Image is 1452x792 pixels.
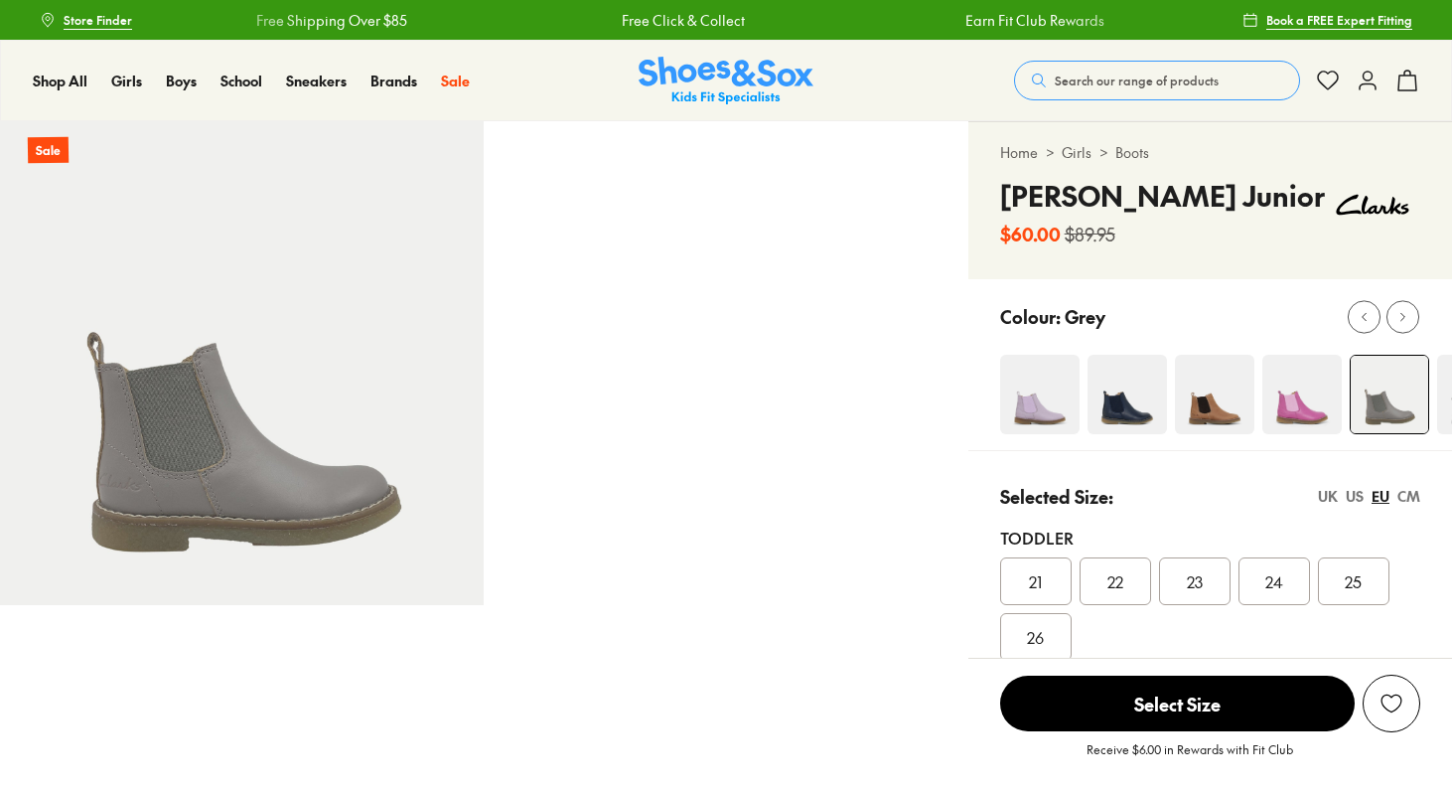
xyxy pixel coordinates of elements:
[33,71,87,90] span: Shop All
[370,71,417,90] span: Brands
[441,71,470,90] span: Sale
[441,71,470,91] a: Sale
[1000,221,1061,247] b: $60.00
[1065,221,1115,247] s: $89.95
[1262,355,1342,434] img: 4-487531_1
[1363,675,1420,732] button: Add to Wishlist
[1351,356,1428,433] img: Chelsea Ii Junior Grey
[1345,569,1362,593] span: 25
[1107,569,1123,593] span: 22
[1000,142,1420,163] div: > >
[1266,11,1412,29] span: Book a FREE Expert Fitting
[220,71,262,91] a: School
[1242,2,1412,38] a: Book a FREE Expert Fitting
[370,71,417,91] a: Brands
[1325,175,1420,235] img: Vendor logo
[1346,486,1364,507] div: US
[1318,486,1338,507] div: UK
[256,10,407,31] a: Free Shipping Over $85
[111,71,142,90] span: Girls
[622,10,745,31] a: Free Click & Collect
[965,10,1104,31] a: Earn Fit Club Rewards
[1175,355,1254,434] img: 4-469124_1
[1055,72,1219,89] span: Search our range of products
[111,71,142,91] a: Girls
[1372,486,1389,507] div: EU
[1000,142,1038,163] a: Home
[286,71,347,91] a: Sneakers
[1000,676,1355,731] span: Select Size
[639,57,813,105] a: Shoes & Sox
[166,71,197,91] a: Boys
[1014,61,1300,100] button: Search our range of products
[1088,355,1167,434] img: 4-487525_1
[286,71,347,90] span: Sneakers
[1265,569,1283,593] span: 24
[1000,175,1325,217] h4: [PERSON_NAME] Junior
[1000,483,1113,510] p: Selected Size:
[1087,740,1293,776] p: Receive $6.00 in Rewards with Fit Club
[166,71,197,90] span: Boys
[1000,303,1061,330] p: Colour:
[1397,486,1420,507] div: CM
[1187,569,1203,593] span: 23
[1000,355,1080,434] img: 4-482244_1
[28,137,69,164] p: Sale
[40,2,132,38] a: Store Finder
[220,71,262,90] span: School
[1115,142,1149,163] a: Boots
[64,11,132,29] span: Store Finder
[33,71,87,91] a: Shop All
[639,57,813,105] img: SNS_Logo_Responsive.svg
[1062,142,1091,163] a: Girls
[1027,625,1044,649] span: 26
[1000,675,1355,732] button: Select Size
[1000,526,1420,550] div: Toddler
[1029,569,1042,593] span: 21
[1065,303,1105,330] p: Grey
